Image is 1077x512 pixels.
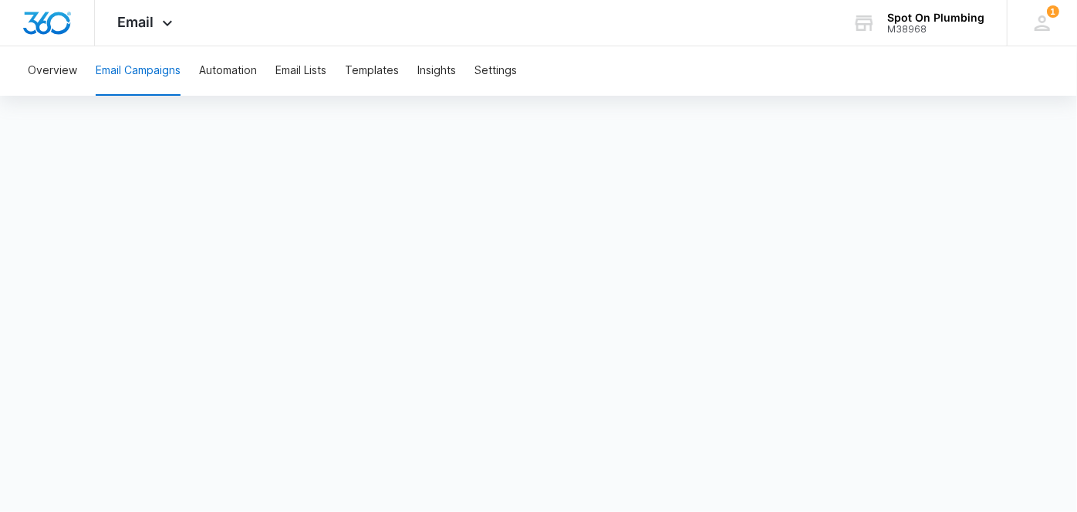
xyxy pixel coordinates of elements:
button: Insights [417,46,456,96]
button: Settings [474,46,517,96]
button: Automation [199,46,257,96]
button: Email Campaigns [96,46,181,96]
button: Templates [345,46,399,96]
button: Email Lists [275,46,326,96]
div: account name [887,12,984,24]
div: account id [887,24,984,35]
span: 1 [1047,5,1059,18]
div: notifications count [1047,5,1059,18]
span: Email [118,14,154,30]
button: Overview [28,46,77,96]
